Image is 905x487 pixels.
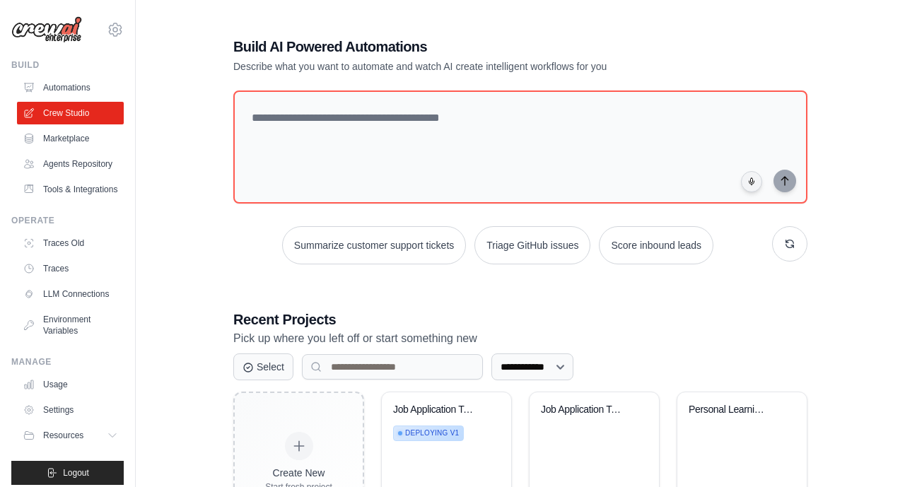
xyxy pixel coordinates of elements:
button: Triage GitHub issues [474,226,590,264]
a: Crew Studio [17,102,124,124]
button: Get new suggestions [772,226,807,262]
iframe: Chat Widget [834,419,905,487]
div: Personal Learning Management System [689,404,774,416]
a: Marketplace [17,127,124,150]
button: Logout [11,461,124,485]
div: Manage [11,356,124,368]
div: Create New [265,466,332,480]
h3: Recent Projects [233,310,807,329]
span: Resources [43,430,83,441]
a: Settings [17,399,124,421]
a: Usage [17,373,124,396]
span: Deploying v1 [405,428,459,439]
img: Logo [11,16,82,43]
a: Agents Repository [17,153,124,175]
a: Traces Old [17,232,124,254]
button: Click to speak your automation idea [741,171,762,192]
button: Select [233,353,293,380]
h1: Build AI Powered Automations [233,37,708,57]
a: LLM Connections [17,283,124,305]
a: Tools & Integrations [17,178,124,201]
button: Summarize customer support tickets [282,226,466,264]
a: Environment Variables [17,308,124,342]
a: Automations [17,76,124,99]
button: Resources [17,424,124,447]
div: Operate [11,215,124,226]
div: Job Application Tailor [541,404,626,416]
div: Job Application Tailoring Assistant [393,404,479,416]
a: Traces [17,257,124,280]
button: Score inbound leads [599,226,713,264]
div: Build [11,59,124,71]
p: Describe what you want to automate and watch AI create intelligent workflows for you [233,59,708,74]
p: Pick up where you left off or start something new [233,329,807,348]
span: Logout [63,467,89,479]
